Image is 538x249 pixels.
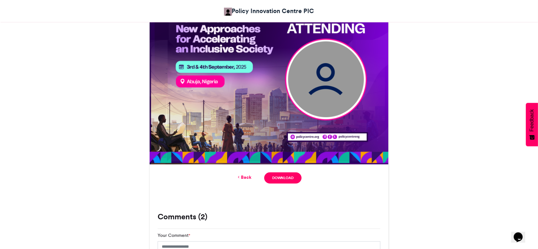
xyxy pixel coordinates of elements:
a: Back [236,174,251,181]
img: Policy Innovation Centre PIC [224,8,232,16]
label: Your Comment [158,232,190,239]
a: Policy Innovation Centre PIC [224,6,314,16]
iframe: chat widget [511,223,532,243]
h3: Comments (2) [158,213,380,221]
span: Feedback [529,109,535,132]
a: Download [264,172,302,184]
button: Feedback - Show survey [526,103,538,146]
